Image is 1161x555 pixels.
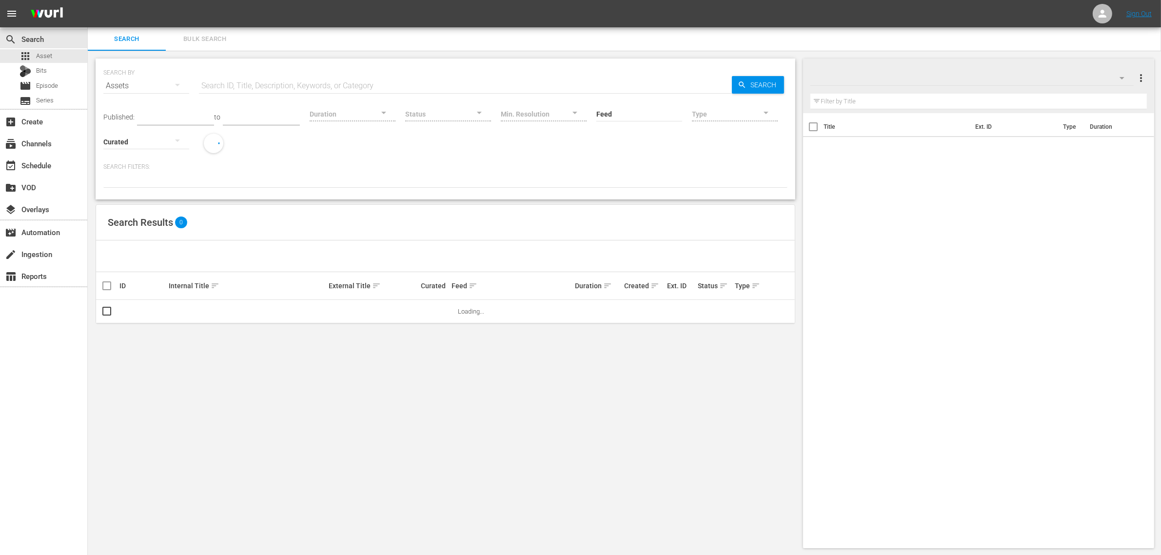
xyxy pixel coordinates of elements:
span: sort [719,281,728,290]
div: Status [698,280,732,292]
span: Series [36,96,54,105]
span: sort [211,281,219,290]
span: Episode [20,80,31,92]
div: Assets [103,72,189,99]
span: 0 [175,217,187,228]
span: Search [747,76,784,94]
img: ans4CAIJ8jUAAAAAAAAAAAAAAAAAAAAAAAAgQb4GAAAAAAAAAAAAAAAAAAAAAAAAJMjXAAAAAAAAAAAAAAAAAAAAAAAAgAT5G... [23,2,70,25]
span: Series [20,95,31,107]
button: Search [732,76,784,94]
span: Bits [36,66,47,76]
span: Search Results [108,217,173,228]
span: sort [469,281,477,290]
span: Episode [36,81,58,91]
span: Reports [5,271,17,282]
span: sort [751,281,760,290]
th: Duration [1084,113,1142,140]
div: Created [624,280,664,292]
span: sort [372,281,381,290]
div: Bits [20,65,31,77]
span: sort [650,281,659,290]
span: Automation [5,227,17,238]
th: Ext. ID [970,113,1058,140]
span: Loading... [458,308,484,315]
span: Overlays [5,204,17,216]
span: VOD [5,182,17,194]
span: more_vert [1135,72,1147,84]
div: Type [735,280,756,292]
span: Published: [103,113,135,121]
div: Curated [421,282,449,290]
span: Search [94,34,160,45]
span: Search [5,34,17,45]
span: sort [603,281,612,290]
div: External Title [329,280,418,292]
span: to [214,113,220,121]
span: Schedule [5,160,17,172]
div: Ext. ID [667,282,695,290]
div: Duration [575,280,621,292]
th: Type [1057,113,1084,140]
p: Search Filters: [103,163,787,171]
div: ID [119,282,166,290]
div: Feed [452,280,571,292]
a: Sign Out [1126,10,1152,18]
span: Channels [5,138,17,150]
span: Create [5,116,17,128]
button: more_vert [1135,66,1147,90]
th: Title [824,113,969,140]
span: menu [6,8,18,20]
span: Asset [20,50,31,62]
span: Bulk Search [172,34,238,45]
span: Ingestion [5,249,17,260]
span: Asset [36,51,52,61]
div: Internal Title [169,280,326,292]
